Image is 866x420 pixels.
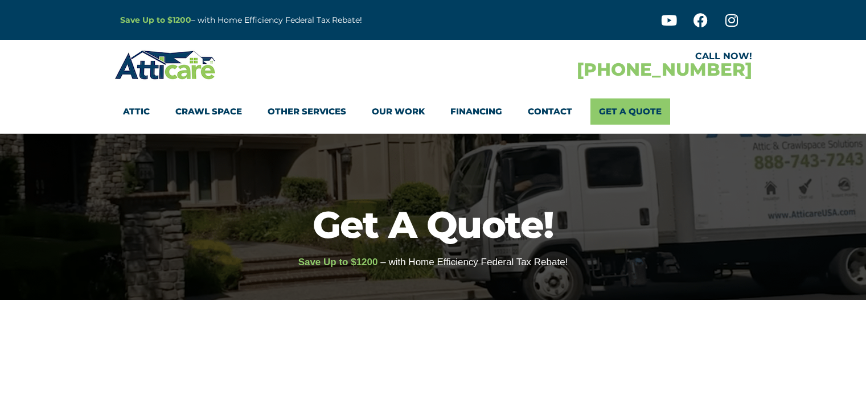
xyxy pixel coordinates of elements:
p: – with Home Efficiency Federal Tax Rebate! [120,14,489,27]
a: Attic [123,98,150,125]
a: Contact [528,98,572,125]
span: Save Up to $1200 [298,257,378,267]
a: Crawl Space [175,98,242,125]
span: – with Home Efficiency Federal Tax Rebate! [380,257,568,267]
a: Other Services [268,98,346,125]
h1: Get A Quote! [6,206,860,243]
div: CALL NOW! [433,52,752,61]
a: Get A Quote [590,98,670,125]
a: Our Work [372,98,425,125]
nav: Menu [123,98,744,125]
a: Save Up to $1200 [120,15,191,25]
a: Financing [450,98,502,125]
